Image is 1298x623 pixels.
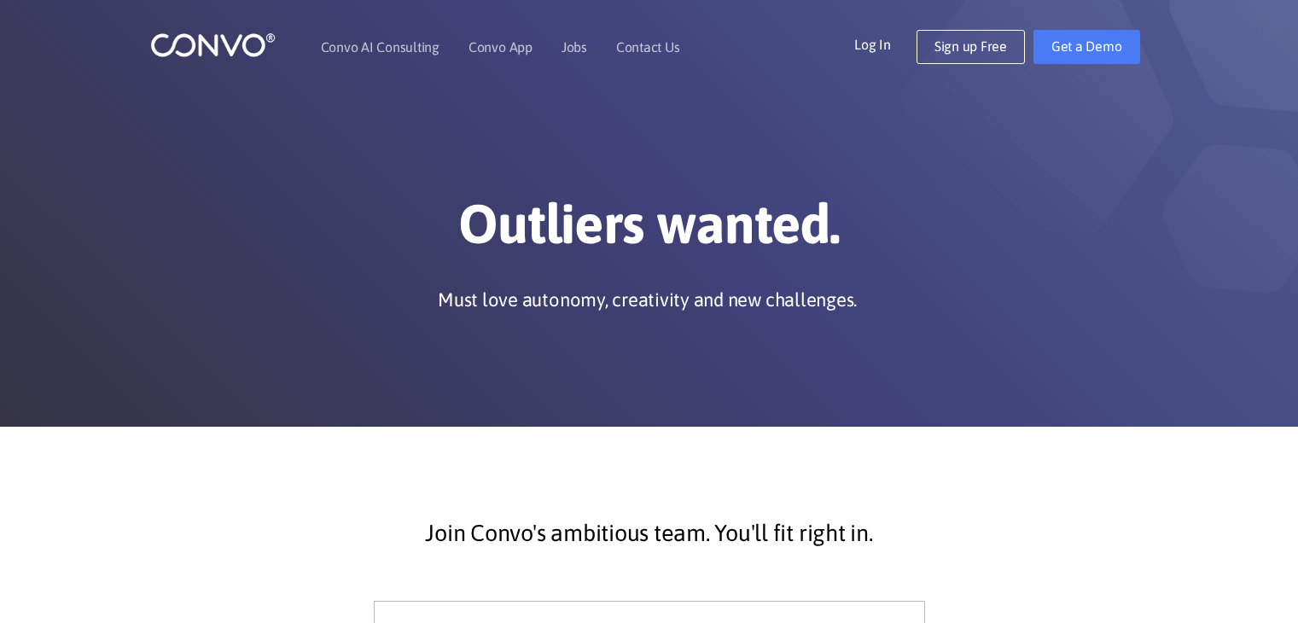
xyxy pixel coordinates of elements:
[176,191,1123,270] h1: Outliers wanted.
[562,40,587,54] a: Jobs
[469,40,533,54] a: Convo App
[150,32,276,58] img: logo_1.png
[1033,30,1140,64] a: Get a Demo
[321,40,439,54] a: Convo AI Consulting
[854,30,917,57] a: Log In
[438,287,857,312] p: Must love autonomy, creativity and new challenges.
[616,40,680,54] a: Contact Us
[189,512,1110,555] p: Join Convo's ambitious team. You'll fit right in.
[917,30,1025,64] a: Sign up Free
